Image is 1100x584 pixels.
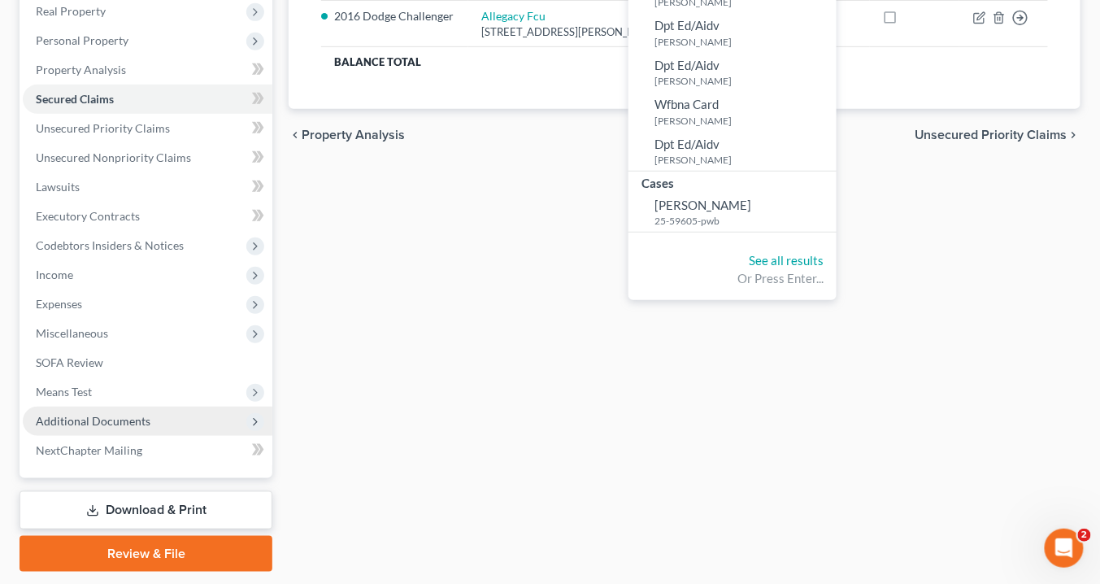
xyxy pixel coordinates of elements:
a: Dpt Ed/Aidv[PERSON_NAME] [628,53,837,93]
div: Or Press Enter... [641,270,824,287]
button: chevron_left Property Analysis [289,129,405,142]
th: Balance Total [321,47,677,76]
span: Unsecured Priority Claims [915,129,1067,142]
small: [PERSON_NAME] [654,35,833,49]
small: [PERSON_NAME] [654,74,833,88]
a: Review & File [20,536,272,572]
span: Unsecured Priority Claims [36,121,170,135]
span: Miscellaneous [36,326,108,340]
small: [PERSON_NAME] [654,114,833,128]
div: Cases [628,172,837,192]
a: Secured Claims [23,85,272,114]
span: Dpt Ed/Aidv [654,137,720,151]
a: Executory Contracts [23,202,272,231]
a: Property Analysis [23,55,272,85]
i: chevron_left [289,129,302,142]
a: Dpt Ed/Aidv[PERSON_NAME] [628,13,837,53]
span: Income [36,268,73,281]
li: 2016 Dodge Challenger [334,8,455,24]
small: 25-59605-pwb [654,214,833,228]
span: Property Analysis [36,63,126,76]
small: [PERSON_NAME] [654,153,833,167]
span: Means Test [36,385,92,399]
a: Lawsuits [23,172,272,202]
span: Personal Property [36,33,128,47]
a: Dpt Ed/Aidv[PERSON_NAME] [628,132,837,172]
span: Expenses [36,297,82,311]
button: Unsecured Priority Claims chevron_right [915,129,1080,142]
span: 2 [1078,529,1091,542]
a: Unsecured Priority Claims [23,114,272,143]
a: Wfbna Card[PERSON_NAME] [628,92,837,132]
span: Codebtors Insiders & Notices [36,238,184,252]
span: Dpt Ed/Aidv [654,18,720,33]
span: NextChapter Mailing [36,443,142,457]
div: [STREET_ADDRESS][PERSON_NAME] [481,24,664,40]
span: Wfbna Card [654,97,719,111]
span: [PERSON_NAME] [654,198,751,212]
a: Unsecured Nonpriority Claims [23,143,272,172]
a: See all results [749,253,824,268]
span: Secured Claims [36,92,114,106]
a: Allegacy Fcu [481,9,546,23]
span: Additional Documents [36,414,150,428]
iframe: Intercom live chat [1045,529,1084,568]
span: Property Analysis [302,129,405,142]
a: SOFA Review [23,348,272,377]
i: chevron_right [1067,129,1080,142]
a: [PERSON_NAME]25-59605-pwb [628,193,837,233]
span: Real Property [36,4,106,18]
a: Download & Print [20,491,272,530]
span: Unsecured Nonpriority Claims [36,150,191,164]
span: Dpt Ed/Aidv [654,58,720,72]
span: Executory Contracts [36,209,140,223]
span: SOFA Review [36,355,103,369]
span: Lawsuits [36,180,80,194]
a: NextChapter Mailing [23,436,272,465]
